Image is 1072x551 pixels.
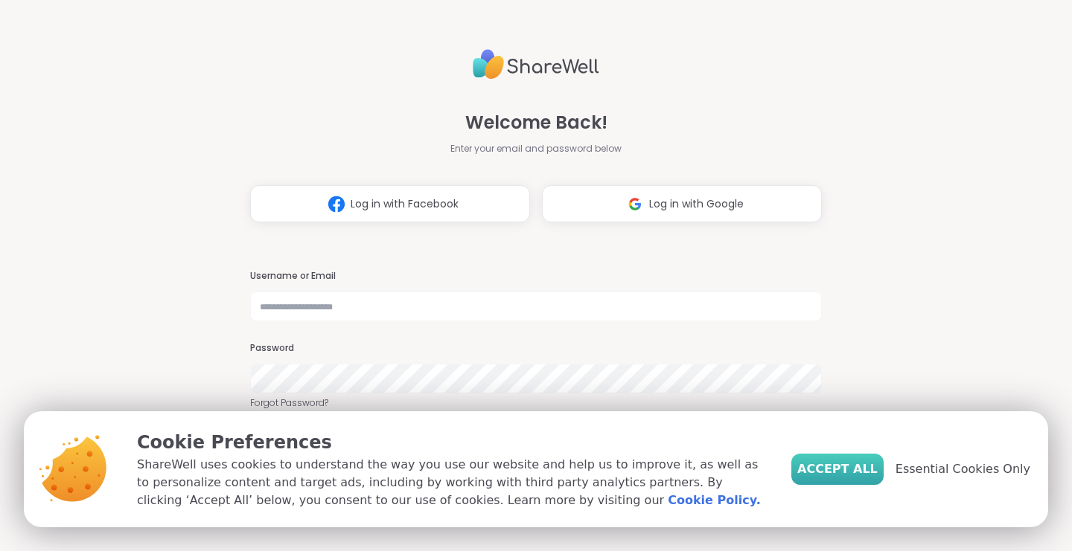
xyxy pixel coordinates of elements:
[465,109,607,136] span: Welcome Back!
[450,142,622,155] span: Enter your email and password below
[250,342,822,355] h3: Password
[473,43,599,86] img: ShareWell Logo
[668,492,760,509] a: Cookie Policy.
[322,190,351,218] img: ShareWell Logomark
[797,460,878,478] span: Accept All
[351,196,459,212] span: Log in with Facebook
[649,196,744,212] span: Log in with Google
[250,396,822,410] a: Forgot Password?
[137,456,768,509] p: ShareWell uses cookies to understand the way you use our website and help us to improve it, as we...
[137,429,768,456] p: Cookie Preferences
[791,454,884,485] button: Accept All
[250,185,530,222] button: Log in with Facebook
[250,270,822,283] h3: Username or Email
[621,190,649,218] img: ShareWell Logomark
[896,460,1030,478] span: Essential Cookies Only
[542,185,822,222] button: Log in with Google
